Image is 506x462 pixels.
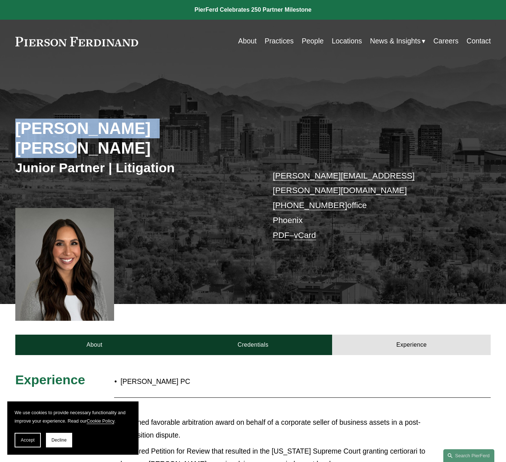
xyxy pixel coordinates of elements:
[332,335,491,355] a: Experience
[15,409,131,426] p: We use cookies to provide necessary functionality and improve your experience. Read our .
[120,376,431,388] p: [PERSON_NAME] PC
[120,416,431,442] p: Obtained favorable arbitration award on behalf of a corporate seller of business assets in a post...
[273,171,414,195] a: [PERSON_NAME][EMAIL_ADDRESS][PERSON_NAME][DOMAIN_NAME]
[15,372,85,387] span: Experience
[15,335,174,355] a: About
[15,433,41,447] button: Accept
[302,34,324,49] a: People
[273,230,289,240] a: PDF
[174,335,332,355] a: Credentials
[467,34,491,49] a: Contact
[370,35,421,48] span: News & Insights
[7,401,139,455] section: Cookie banner
[15,119,253,158] h2: [PERSON_NAME] [PERSON_NAME]
[51,438,67,443] span: Decline
[273,168,471,243] p: office Phoenix –
[443,449,494,462] a: Search this site
[433,34,459,49] a: Careers
[294,230,316,240] a: vCard
[370,34,425,49] a: folder dropdown
[87,419,114,424] a: Cookie Policy
[273,200,347,210] a: [PHONE_NUMBER]
[15,160,253,176] h3: Junior Partner | Litigation
[265,34,293,49] a: Practices
[238,34,257,49] a: About
[21,438,35,443] span: Accept
[332,34,362,49] a: Locations
[46,433,72,447] button: Decline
